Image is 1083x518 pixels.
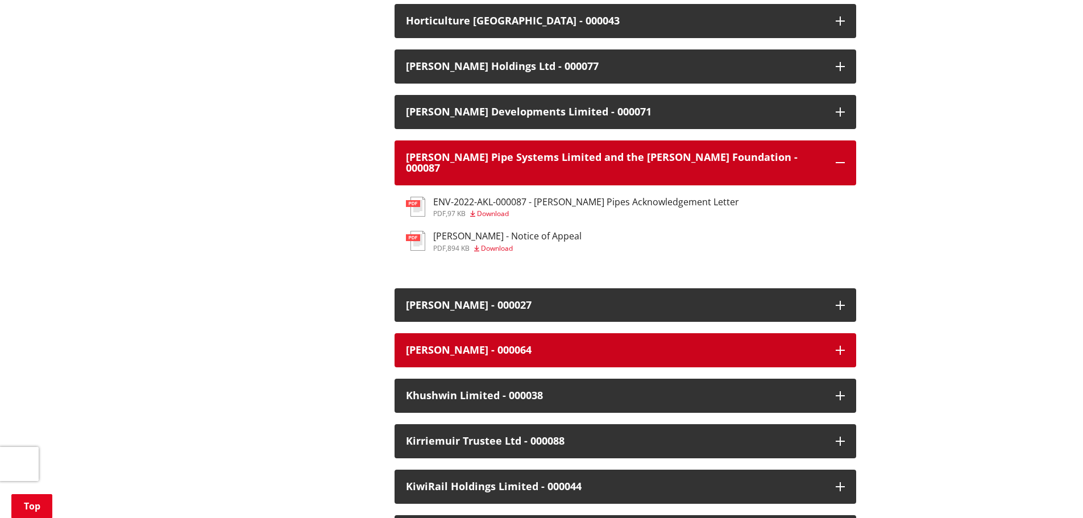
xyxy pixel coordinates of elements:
[433,245,582,252] div: ,
[406,106,824,118] div: [PERSON_NAME] Developments Limited - 000071
[406,481,824,492] div: KiwiRail Holdings Limited - 000044
[395,379,856,413] button: Khushwin Limited - 000038
[395,49,856,84] button: [PERSON_NAME] Holdings Ltd - 000077
[406,152,824,175] div: [PERSON_NAME] Pipe Systems Limited and the [PERSON_NAME] Foundation - 000087
[395,140,856,186] button: [PERSON_NAME] Pipe Systems Limited and the [PERSON_NAME] Foundation - 000087
[406,197,739,217] a: ENV-2022-AKL-000087 - [PERSON_NAME] Pipes Acknowledgement Letter pdf,97 KB Download
[406,61,824,72] div: [PERSON_NAME] Holdings Ltd - 000077
[433,209,446,218] span: pdf
[433,210,739,217] div: ,
[11,494,52,518] a: Top
[395,4,856,38] button: Horticulture [GEOGRAPHIC_DATA] - 000043
[481,243,513,253] span: Download
[447,209,466,218] span: 97 KB
[433,231,582,242] h3: [PERSON_NAME] - Notice of Appeal
[433,197,739,208] h3: ENV-2022-AKL-000087 - [PERSON_NAME] Pipes Acknowledgement Letter
[395,470,856,504] button: KiwiRail Holdings Limited - 000044
[406,197,425,217] img: document-pdf.svg
[406,390,824,401] div: Khushwin Limited - 000038
[395,333,856,367] button: [PERSON_NAME] - 000064
[1031,470,1072,511] iframe: Messenger Launcher
[406,15,824,27] div: Horticulture [GEOGRAPHIC_DATA] - 000043
[406,345,824,356] div: [PERSON_NAME] - 000064
[447,243,470,253] span: 894 KB
[406,231,425,251] img: document-pdf.svg
[395,424,856,458] button: Kirriemuir Trustee Ltd - 000088
[477,209,509,218] span: Download
[406,231,582,251] a: [PERSON_NAME] - Notice of Appeal pdf,894 KB Download
[395,95,856,129] button: [PERSON_NAME] Developments Limited - 000071
[433,243,446,253] span: pdf
[406,436,824,447] div: Kirriemuir Trustee Ltd - 000088
[395,288,856,322] button: [PERSON_NAME] - 000027
[406,300,824,311] div: [PERSON_NAME] - 000027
